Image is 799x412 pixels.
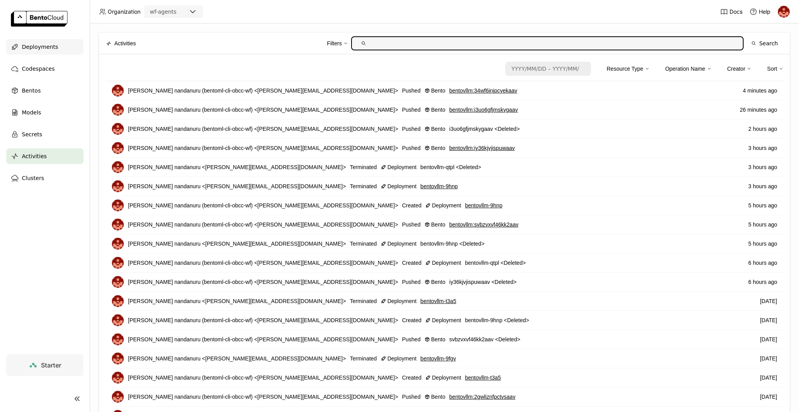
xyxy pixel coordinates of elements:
[402,125,420,133] span: Pushed
[6,61,83,77] a: Codespaces
[6,148,83,164] a: Activities
[22,108,41,117] span: Models
[6,83,83,98] a: Bentos
[128,163,346,171] span: [PERSON_NAME] nandanuru <[PERSON_NAME][EMAIL_ADDRESS][DOMAIN_NAME]>
[465,373,501,382] a: bentovllm-t3a5
[105,100,783,119] li: List item
[730,8,742,15] span: Docs
[402,144,420,152] span: Pushed
[387,163,417,171] span: Deployment
[108,8,140,15] span: Organization
[128,182,346,191] span: [PERSON_NAME] nandanuru <[PERSON_NAME][EMAIL_ADDRESS][DOMAIN_NAME]>
[748,239,777,248] span: 5 hours ago
[720,8,742,16] a: Docs
[105,387,783,407] li: List item
[177,8,178,16] input: Selected wf-agents.
[112,104,124,116] img: prasanth nandanuru
[748,163,777,171] span: 3 hours ago
[387,354,417,363] span: Deployment
[740,105,777,114] span: 26 minutes ago
[128,354,346,363] span: [PERSON_NAME] nandanuru <[PERSON_NAME][EMAIL_ADDRESS][DOMAIN_NAME]>
[112,372,124,383] img: prasanth nandanuru
[105,234,783,253] li: List item
[607,64,643,73] div: Resource Type
[41,361,61,369] span: Starter
[128,125,398,133] span: [PERSON_NAME] nandanuru (bentoml-cli-obcc-wf) <[PERSON_NAME][EMAIL_ADDRESS][DOMAIN_NAME]>
[112,391,124,403] img: prasanth nandanuru
[128,144,398,152] span: [PERSON_NAME] nandanuru (bentoml-cli-obcc-wf) <[PERSON_NAME][EMAIL_ADDRESS][DOMAIN_NAME]>
[6,170,83,186] a: Clusters
[748,220,777,229] span: 5 hours ago
[105,177,783,196] li: List item
[112,142,124,154] img: prasanth nandanuru
[112,219,124,230] img: prasanth nandanuru
[350,182,377,191] span: Terminated
[727,61,752,77] div: Creator
[128,86,398,95] span: [PERSON_NAME] nandanuru (bentoml-cli-obcc-wf) <[PERSON_NAME][EMAIL_ADDRESS][DOMAIN_NAME]>
[112,314,124,326] img: prasanth nandanuru
[22,130,42,139] span: Secrets
[432,201,461,210] span: Deployment
[105,119,783,139] li: List item
[105,215,783,234] li: List item
[421,182,458,191] a: bentovllm-9hnp
[449,220,518,229] a: bentovllm:svbzvxvf46kk2aav
[22,152,47,161] span: Activities
[105,311,783,330] li: List item
[6,127,83,142] a: Secrets
[431,105,446,114] span: Bento
[112,257,124,269] img: prasanth nandanuru
[350,163,377,171] span: Terminated
[327,35,348,52] div: Filters
[767,64,777,73] div: Sort
[128,259,398,267] span: [PERSON_NAME] nandanuru (bentoml-cli-obcc-wf) <[PERSON_NAME][EMAIL_ADDRESS][DOMAIN_NAME]>
[128,373,398,382] span: [PERSON_NAME] nandanuru (bentoml-cli-obcc-wf) <[PERSON_NAME][EMAIL_ADDRESS][DOMAIN_NAME]>
[387,239,417,248] span: Deployment
[760,316,777,325] span: [DATE]
[465,316,529,325] span: bentovllm-9hnp <Deleted>
[749,8,771,16] div: Help
[506,62,585,75] input: Select a date range.
[105,196,783,215] li: List item
[421,354,456,363] a: bentovllm-9fgv
[431,220,446,229] span: Bento
[449,86,517,95] a: bentovllm:34wf6injpcyekaav
[760,354,777,363] span: [DATE]
[432,316,461,325] span: Deployment
[105,139,783,158] li: List item
[778,6,790,18] img: prasanth nandanuru
[128,297,346,305] span: [PERSON_NAME] nandanuru <[PERSON_NAME][EMAIL_ADDRESS][DOMAIN_NAME]>
[402,278,420,286] span: Pushed
[402,373,421,382] span: Created
[402,392,420,401] span: Pushed
[11,11,67,27] img: logo
[105,330,783,349] li: List item
[105,158,783,177] li: List item
[760,297,777,305] span: [DATE]
[421,239,485,248] span: bentovllm-9hnp <Deleted>
[128,278,398,286] span: [PERSON_NAME] nandanuru (bentoml-cli-obcc-wf) <[PERSON_NAME][EMAIL_ADDRESS][DOMAIN_NAME]>
[128,105,398,114] span: [PERSON_NAME] nandanuru (bentoml-cli-obcc-wf) <[PERSON_NAME][EMAIL_ADDRESS][DOMAIN_NAME]>
[22,173,44,183] span: Clusters
[350,354,377,363] span: Terminated
[105,253,783,273] li: List item
[128,392,398,401] span: [PERSON_NAME] nandanuru (bentoml-cli-obcc-wf) <[PERSON_NAME][EMAIL_ADDRESS][DOMAIN_NAME]>
[128,316,398,325] span: [PERSON_NAME] nandanuru (bentoml-cli-obcc-wf) <[PERSON_NAME][EMAIL_ADDRESS][DOMAIN_NAME]>
[748,182,777,191] span: 3 hours ago
[114,39,136,48] span: Activities
[105,273,783,292] li: List item
[105,81,783,100] li: List item
[402,220,420,229] span: Pushed
[350,297,377,305] span: Terminated
[431,278,446,286] span: Bento
[431,125,446,133] span: Bento
[402,201,421,210] span: Created
[431,335,446,344] span: Bento
[22,42,58,52] span: Deployments
[432,373,461,382] span: Deployment
[760,335,777,344] span: [DATE]
[727,64,746,73] div: Creator
[449,335,520,344] span: svbzvxvf46kk2aav <Deleted>
[607,61,650,77] div: Resource Type
[22,86,41,95] span: Bentos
